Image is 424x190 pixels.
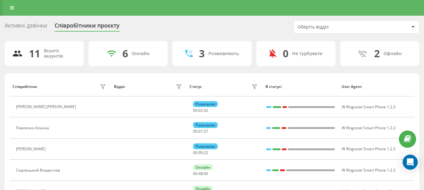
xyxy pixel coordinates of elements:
span: W Ringostat Smart Phone 1.2.3 [342,167,395,173]
span: 00 [193,150,197,155]
span: 00 [193,171,197,176]
span: 42 [204,108,208,113]
div: Оберіть відділ [298,24,373,30]
div: Активні дзвінки [5,22,47,32]
div: User Agent [341,85,411,89]
span: 00 [193,108,197,113]
span: 22 [204,150,208,155]
div: Розмовляє [193,101,218,107]
span: 57 [204,129,208,134]
div: Онлайн [193,164,213,170]
span: W Ringostat Smart Phone 1.2.3 [342,146,395,151]
div: : : [193,129,208,134]
div: Онлайн [132,51,149,56]
div: 3 [199,48,205,59]
div: 0 [283,48,288,59]
div: 6 [122,48,128,59]
div: [PERSON_NAME] [PERSON_NAME] [16,105,78,109]
span: 00 [204,171,208,176]
div: : : [193,172,208,176]
div: Не турбувати [292,51,323,56]
div: : : [193,151,208,155]
span: 02 [198,108,203,113]
div: [PERSON_NAME] [16,147,47,151]
div: Павленко Альона [16,126,51,130]
div: Всього акаунтів [44,48,76,59]
span: 01 [198,129,203,134]
div: 11 [29,48,40,59]
div: Відділ [114,85,125,89]
div: Статус [190,85,202,89]
span: 00 [193,129,197,134]
span: 00 [198,150,203,155]
span: 48 [198,171,203,176]
div: Розмовляє [193,122,218,128]
div: Седлецький Владислав [16,168,62,172]
div: : : [193,108,208,113]
div: 2 [374,48,380,59]
div: Офлайн [384,51,402,56]
div: Співробітники проєкту [55,22,120,32]
div: Розмовляє [193,143,218,149]
span: W Ringostat Smart Phone 1.2.2 [342,125,395,131]
div: Співробітник [13,85,37,89]
span: W Ringostat Smart Phone 1.2.3 [342,104,395,110]
div: Розмовляють [208,51,239,56]
div: В статусі [266,85,335,89]
div: Open Intercom Messenger [403,155,418,170]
